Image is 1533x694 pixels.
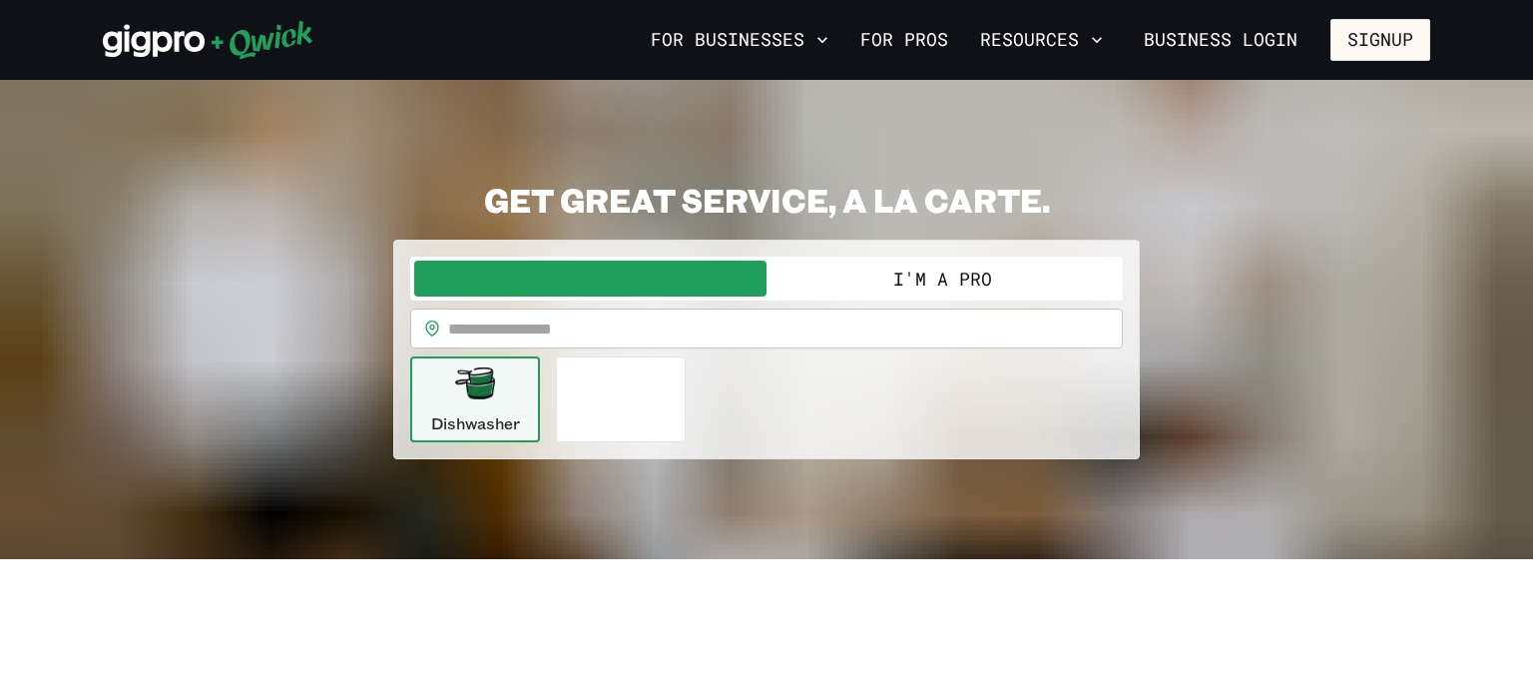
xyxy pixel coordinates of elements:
[766,261,1119,297] button: I'm a Pro
[852,23,956,57] a: For Pros
[643,23,836,57] button: For Businesses
[410,356,540,442] button: Dishwasher
[1127,19,1314,61] a: Business Login
[414,261,766,297] button: I'm a Business
[393,180,1140,220] h2: GET GREAT SERVICE, A LA CARTE.
[1330,19,1430,61] button: Signup
[431,411,520,435] p: Dishwasher
[972,23,1111,57] button: Resources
